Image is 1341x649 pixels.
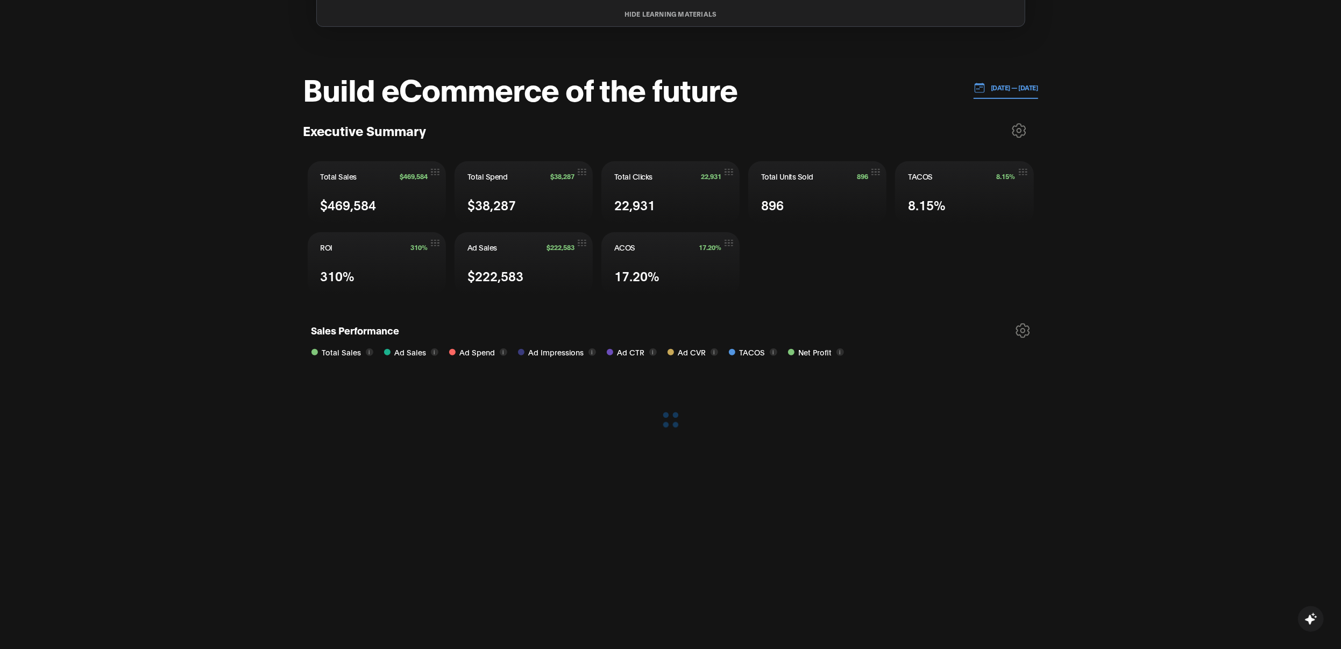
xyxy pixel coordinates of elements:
span: 310% [321,266,355,285]
span: $38,287 [550,173,574,180]
span: Ad Spend [460,346,495,358]
button: ROI310%310% [308,232,446,295]
span: 17.20% [699,244,721,251]
button: i [588,348,596,356]
span: 310% [410,244,428,251]
span: Net Profit [799,346,832,358]
span: Ad CTR [618,346,645,358]
span: Ad Sales [467,242,497,253]
span: $222,583 [547,244,574,251]
span: Ad CVR [678,346,706,358]
button: i [711,348,718,356]
span: 22,931 [701,173,721,180]
span: ACOS [614,242,635,253]
span: Total Sales [321,171,357,182]
button: Total Sales$469,584$469,584 [308,161,446,224]
span: 17.20% [614,266,659,285]
button: HIDE LEARNING MATERIALS [317,10,1025,18]
button: i [366,348,373,356]
p: [DATE] — [DATE] [985,83,1038,92]
span: Ad Sales [395,346,427,358]
button: i [500,348,507,356]
button: TACOS8.15%8.15% [895,161,1033,224]
span: $38,287 [467,195,516,214]
span: $222,583 [467,266,523,285]
button: Total Clicks22,93122,931 [601,161,740,224]
button: [DATE] — [DATE] [974,77,1038,99]
span: $469,584 [400,173,428,180]
span: $469,584 [321,195,377,214]
span: 8.15% [997,173,1016,180]
span: Total Spend [467,171,508,182]
span: Total Units Sold [761,171,813,182]
span: 896 [857,173,868,180]
h1: Build eCommerce of the future [303,72,738,104]
span: 8.15% [908,195,946,214]
span: Total Clicks [614,171,652,182]
button: i [431,348,438,356]
span: Ad Impressions [529,346,584,358]
span: Total Sales [322,346,361,358]
button: ACOS17.20%17.20% [601,232,740,295]
h3: Executive Summary [303,122,427,139]
span: ROI [321,242,333,253]
img: 01.01.24 — 07.01.24 [974,82,985,94]
button: i [836,348,844,356]
span: TACOS [740,346,765,358]
span: 22,931 [614,195,655,214]
button: i [649,348,657,356]
span: 896 [761,195,784,214]
button: i [770,348,777,356]
button: Total Units Sold896896 [748,161,886,224]
button: Total Spend$38,287$38,287 [455,161,593,224]
button: Ad Sales$222,583$222,583 [455,232,593,295]
h1: Sales Performance [311,323,400,341]
span: TACOS [908,171,933,182]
